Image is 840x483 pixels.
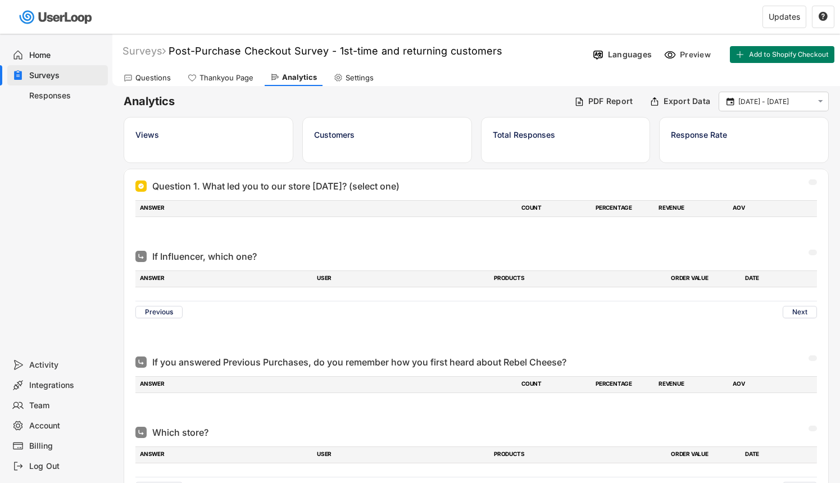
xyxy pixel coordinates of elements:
[769,13,800,21] div: Updates
[745,274,812,284] div: DATE
[521,380,589,390] div: COUNT
[29,400,103,411] div: Team
[749,51,829,58] span: Add to Shopify Checkout
[138,253,144,260] img: Open Ended
[592,49,604,61] img: Language%20Icon.svg
[199,73,253,83] div: Thankyou Page
[680,49,714,60] div: Preview
[783,306,817,318] button: Next
[733,204,800,214] div: AOV
[29,360,103,371] div: Activity
[596,380,652,390] div: PERCENTAGE
[140,274,310,284] div: ANSWER
[140,380,515,390] div: ANSWER
[122,44,166,57] div: Surveys
[124,94,566,109] h6: Analytics
[346,73,374,83] div: Settings
[138,429,144,436] img: Open Ended
[314,129,460,141] div: Customers
[138,183,144,189] img: Single Select
[727,96,734,106] text: 
[745,450,812,460] div: DATE
[29,70,103,81] div: Surveys
[671,129,817,141] div: Response Rate
[29,441,103,452] div: Billing
[659,380,726,390] div: REVENUE
[317,450,487,460] div: USER
[29,91,103,101] div: Responses
[152,355,566,369] div: If you answered Previous Purchases, do you remember how you first heard about Rebel Cheese?
[138,359,144,365] img: Multi Select
[738,96,812,107] input: Select Date Range
[521,204,589,214] div: COUNT
[317,274,487,284] div: USER
[152,179,399,193] div: Question 1. What led you to our store [DATE]? (select one)
[725,97,735,107] button: 
[29,380,103,391] div: Integrations
[671,450,738,460] div: ORDER VALUE
[17,6,96,29] img: userloop-logo-01.svg
[169,45,502,57] font: Post-Purchase Checkout Survey - 1st-time and returning customers
[494,450,664,460] div: PRODUCTS
[596,204,652,214] div: PERCENTAGE
[818,97,823,106] text: 
[135,306,183,318] button: Previous
[29,461,103,472] div: Log Out
[588,96,633,106] div: PDF Report
[29,50,103,61] div: Home
[140,450,310,460] div: ANSWER
[818,12,828,22] button: 
[671,274,738,284] div: ORDER VALUE
[608,49,652,60] div: Languages
[152,426,208,439] div: Which store?
[135,73,171,83] div: Questions
[140,204,515,214] div: ANSWER
[494,274,664,284] div: PRODUCTS
[730,46,834,63] button: Add to Shopify Checkout
[493,129,639,141] div: Total Responses
[152,250,257,263] div: If Influencer, which one?
[733,380,800,390] div: AOV
[135,129,281,141] div: Views
[664,96,710,106] div: Export Data
[819,11,828,21] text: 
[29,421,103,431] div: Account
[659,204,726,214] div: REVENUE
[282,73,317,82] div: Analytics
[815,97,825,106] button: 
